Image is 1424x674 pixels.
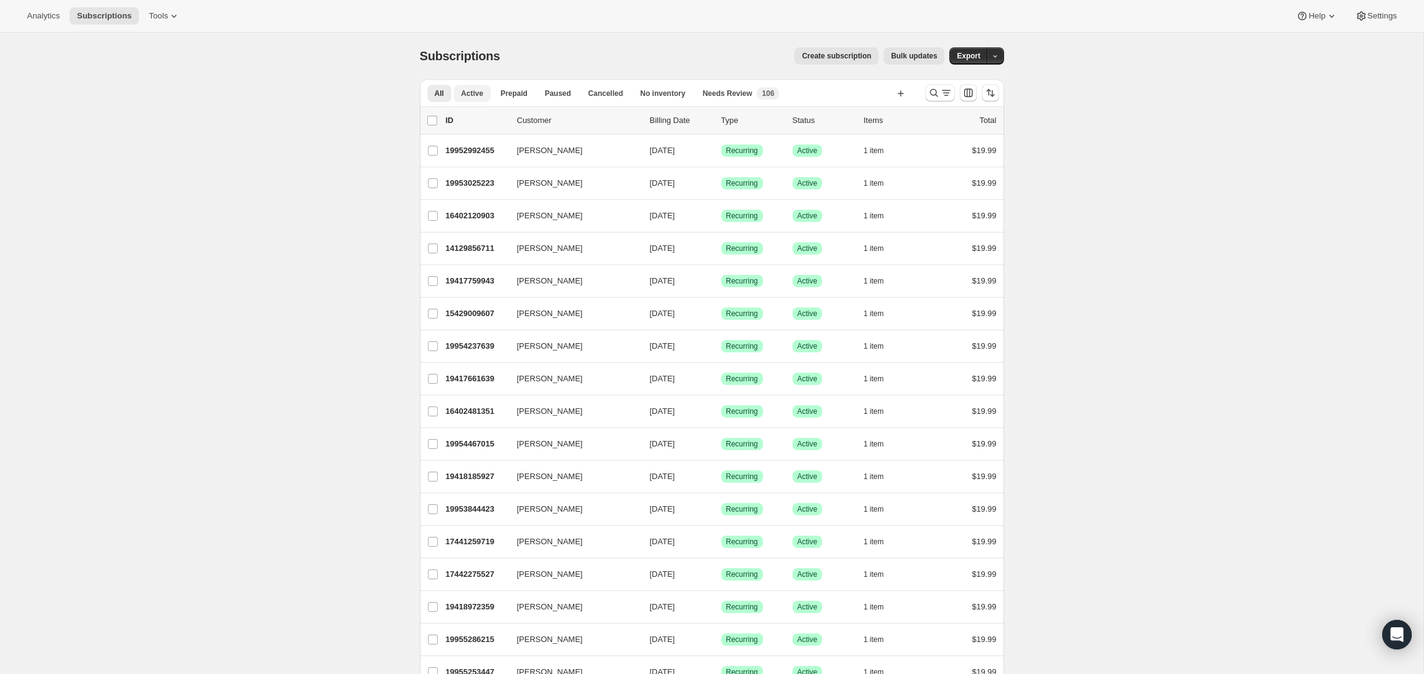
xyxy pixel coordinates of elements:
span: Recurring [726,406,758,416]
span: [DATE] [650,635,675,644]
span: [PERSON_NAME] [517,503,583,515]
span: Recurring [726,374,758,384]
button: 1 item [864,533,898,550]
span: [DATE] [650,439,675,448]
span: Active [797,439,818,449]
span: [PERSON_NAME] [517,470,583,483]
span: $19.99 [972,406,997,416]
p: 19953025223 [446,177,507,189]
span: [PERSON_NAME] [517,405,583,418]
span: Active [797,146,818,156]
p: 19954237639 [446,340,507,352]
span: [DATE] [650,276,675,285]
button: Create subscription [794,47,879,65]
span: [DATE] [650,146,675,155]
span: Recurring [726,178,758,188]
span: [DATE] [650,244,675,253]
span: 1 item [864,439,884,449]
button: Search and filter results [925,84,955,101]
span: Recurring [726,537,758,547]
span: 1 item [864,309,884,319]
span: Recurring [726,504,758,514]
span: Active [797,504,818,514]
div: 19418972359[PERSON_NAME][DATE]SuccessRecurringSuccessActive1 item$19.99 [446,598,997,616]
button: 1 item [864,142,898,159]
span: [DATE] [650,374,675,383]
button: [PERSON_NAME] [510,630,633,649]
span: Recurring [726,244,758,253]
button: 1 item [864,240,898,257]
span: 1 item [864,146,884,156]
span: [PERSON_NAME] [517,633,583,646]
span: Export [957,51,980,61]
span: Cancelled [588,89,623,98]
div: 16402481351[PERSON_NAME][DATE]SuccessRecurringSuccessActive1 item$19.99 [446,403,997,420]
button: Subscriptions [69,7,139,25]
span: [DATE] [650,537,675,546]
span: [PERSON_NAME] [517,307,583,320]
span: [DATE] [650,504,675,513]
p: Total [979,114,996,127]
p: 19953844423 [446,503,507,515]
p: ID [446,114,507,127]
span: Recurring [726,341,758,351]
span: [PERSON_NAME] [517,568,583,581]
button: [PERSON_NAME] [510,434,633,454]
span: 1 item [864,569,884,579]
span: $19.99 [972,472,997,481]
button: 1 item [864,435,898,453]
button: [PERSON_NAME] [510,369,633,389]
span: Active [797,635,818,644]
button: 1 item [864,403,898,420]
div: 19955286215[PERSON_NAME][DATE]SuccessRecurringSuccessActive1 item$19.99 [446,631,997,648]
span: [DATE] [650,406,675,416]
div: 19952992455[PERSON_NAME][DATE]SuccessRecurringSuccessActive1 item$19.99 [446,142,997,159]
span: 1 item [864,472,884,482]
span: 1 item [864,602,884,612]
span: Active [797,276,818,286]
span: [PERSON_NAME] [517,340,583,352]
span: 1 item [864,537,884,547]
button: Sort the results [982,84,999,101]
span: 1 item [864,504,884,514]
button: 1 item [864,566,898,583]
button: [PERSON_NAME] [510,532,633,552]
span: 1 item [864,276,884,286]
span: Recurring [726,276,758,286]
span: All [435,89,444,98]
span: [PERSON_NAME] [517,536,583,548]
span: Analytics [27,11,60,21]
div: Type [721,114,783,127]
span: [DATE] [650,472,675,481]
button: Create new view [891,85,911,102]
span: $19.99 [972,146,997,155]
span: [PERSON_NAME] [517,177,583,189]
button: 1 item [864,272,898,290]
span: $19.99 [972,211,997,220]
button: 1 item [864,370,898,387]
span: Recurring [726,569,758,579]
div: 16402120903[PERSON_NAME][DATE]SuccessRecurringSuccessActive1 item$19.99 [446,207,997,224]
button: [PERSON_NAME] [510,304,633,323]
span: $19.99 [972,439,997,448]
div: 19953025223[PERSON_NAME][DATE]SuccessRecurringSuccessActive1 item$19.99 [446,175,997,192]
span: [PERSON_NAME] [517,601,583,613]
p: 19952992455 [446,145,507,157]
p: 15429009607 [446,307,507,320]
button: [PERSON_NAME] [510,467,633,486]
span: 1 item [864,635,884,644]
span: $19.99 [972,244,997,253]
p: Billing Date [650,114,711,127]
div: 14129856711[PERSON_NAME][DATE]SuccessRecurringSuccessActive1 item$19.99 [446,240,997,257]
button: Settings [1348,7,1404,25]
span: Active [797,472,818,482]
button: [PERSON_NAME] [510,499,633,519]
span: [PERSON_NAME] [517,145,583,157]
span: Needs Review [703,89,753,98]
p: Customer [517,114,640,127]
span: Recurring [726,472,758,482]
span: [DATE] [650,211,675,220]
button: 1 item [864,175,898,192]
span: Recurring [726,211,758,221]
div: IDCustomerBilling DateTypeStatusItemsTotal [446,114,997,127]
